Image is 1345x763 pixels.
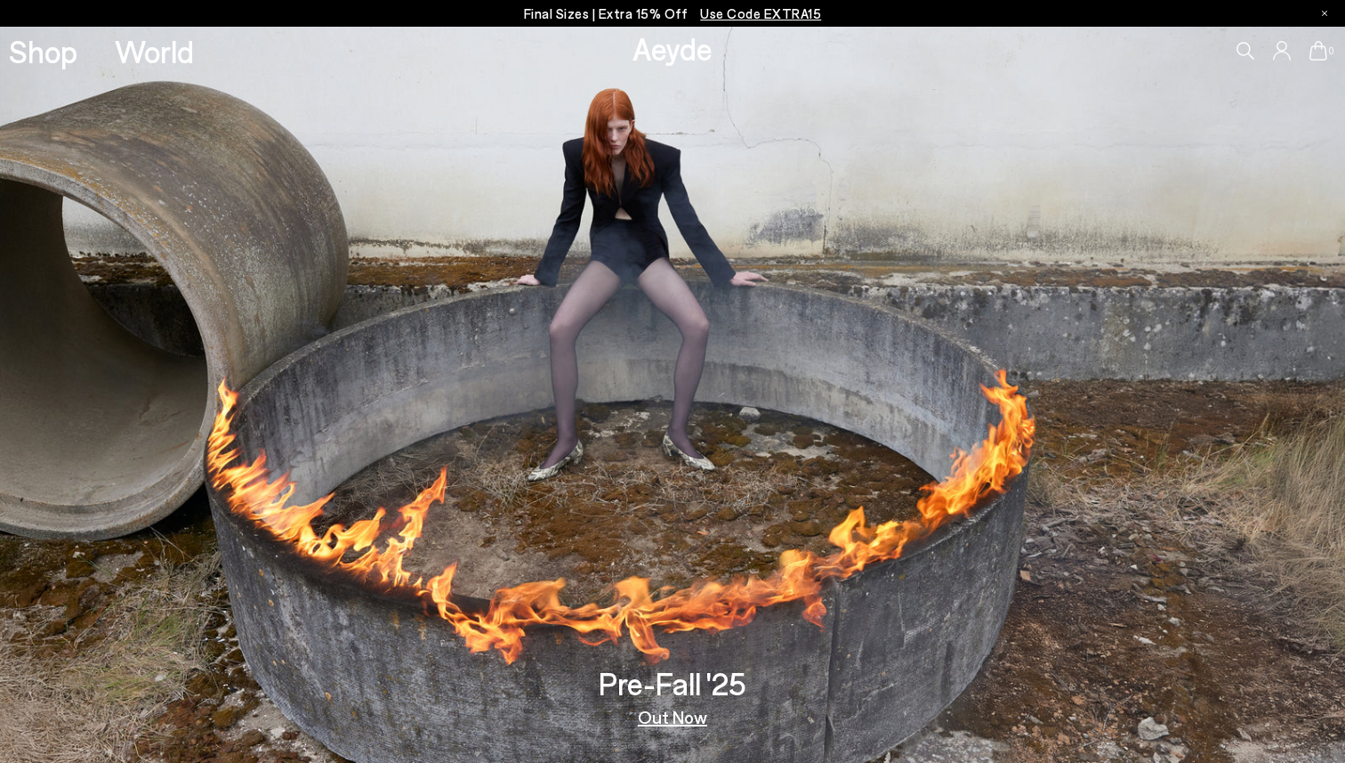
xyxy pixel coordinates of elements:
[700,5,821,21] span: Navigate to /collections/ss25-final-sizes
[115,36,194,67] a: World
[632,29,713,67] a: Aeyde
[599,668,746,699] h3: Pre-Fall '25
[1327,46,1336,56] span: 0
[1309,41,1327,61] a: 0
[524,3,822,25] p: Final Sizes | Extra 15% Off
[638,708,707,726] a: Out Now
[9,36,77,67] a: Shop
